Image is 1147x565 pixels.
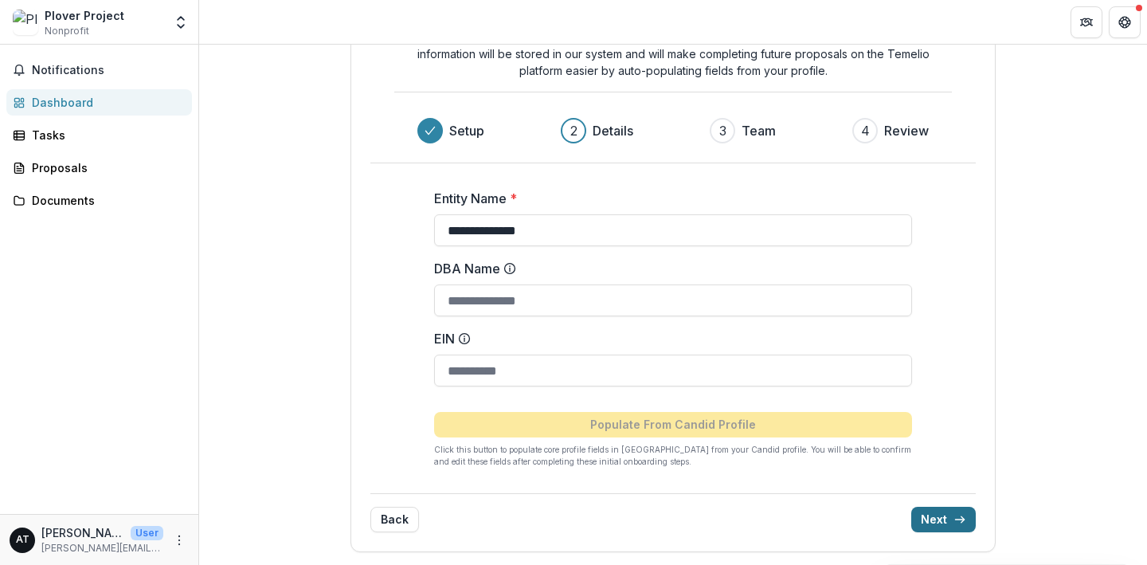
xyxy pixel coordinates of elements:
h3: Details [593,121,633,140]
p: [PERSON_NAME] test [41,524,124,541]
h3: Team [742,121,776,140]
button: Partners [1071,6,1102,38]
label: DBA Name [434,259,902,278]
button: Populate From Candid Profile [434,412,912,437]
p: [PERSON_NAME][EMAIL_ADDRESS][DOMAIN_NAME] [41,541,163,555]
button: Back [370,507,419,532]
div: Dashboard [32,94,179,111]
a: Tasks [6,122,192,148]
div: 4 [861,121,870,140]
label: EIN [434,329,902,348]
img: Plover Project [13,10,38,35]
button: Notifications [6,57,192,83]
button: Open entity switcher [170,6,192,38]
h3: Setup [449,121,484,140]
div: 3 [719,121,726,140]
div: Tasks [32,127,179,143]
div: anna test [16,535,29,545]
label: Entity Name [434,189,902,208]
span: Notifications [32,64,186,77]
a: Documents [6,187,192,214]
a: Proposals [6,155,192,181]
p: User [131,526,163,540]
div: Progress [417,118,929,143]
button: Get Help [1109,6,1141,38]
p: Because this is your first time using Temelio, we are asking you to complete the following profil... [394,29,952,79]
div: Plover Project [45,7,124,24]
div: Proposals [32,159,179,176]
p: Click this button to populate core profile fields in [GEOGRAPHIC_DATA] from your Candid profile. ... [434,444,912,468]
div: 2 [570,121,577,140]
span: Nonprofit [45,24,89,38]
a: Dashboard [6,89,192,116]
div: Documents [32,192,179,209]
button: More [170,531,189,550]
h3: Review [884,121,929,140]
button: Next [911,507,976,532]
